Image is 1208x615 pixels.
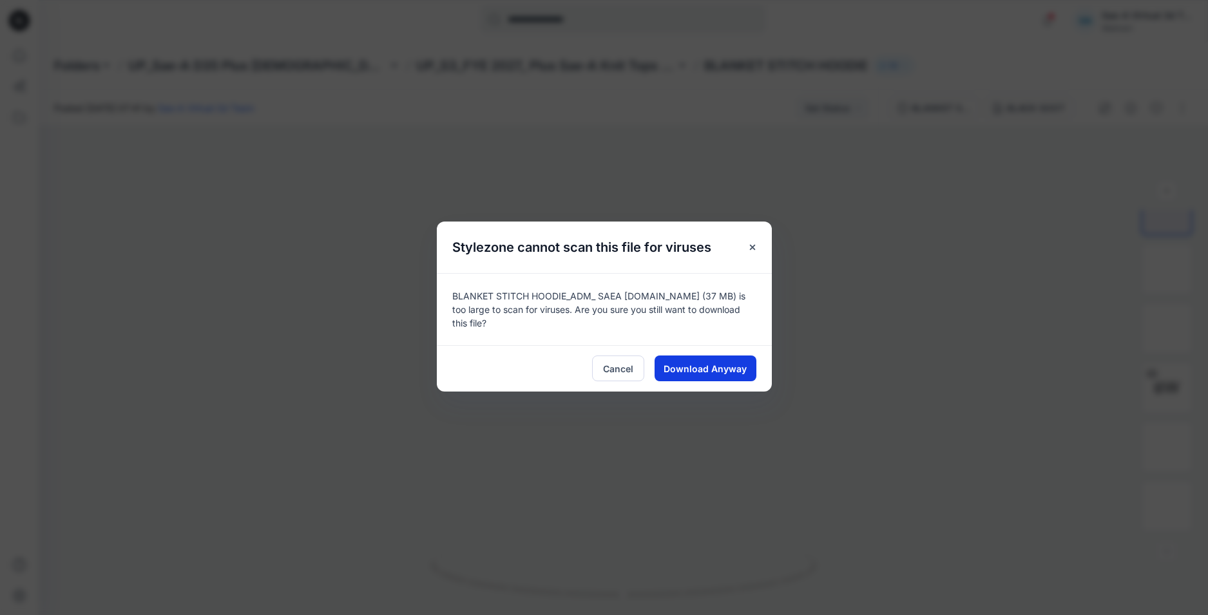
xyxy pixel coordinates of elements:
span: Cancel [603,362,633,375]
button: Cancel [592,355,644,381]
span: Download Anyway [664,362,747,375]
h5: Stylezone cannot scan this file for viruses [437,222,727,273]
button: Close [741,236,764,259]
div: BLANKET STITCH HOODIE_ADM_ SAEA [DOMAIN_NAME] (37 MB) is too large to scan for viruses. Are you s... [437,273,772,345]
button: Download Anyway [655,355,756,381]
